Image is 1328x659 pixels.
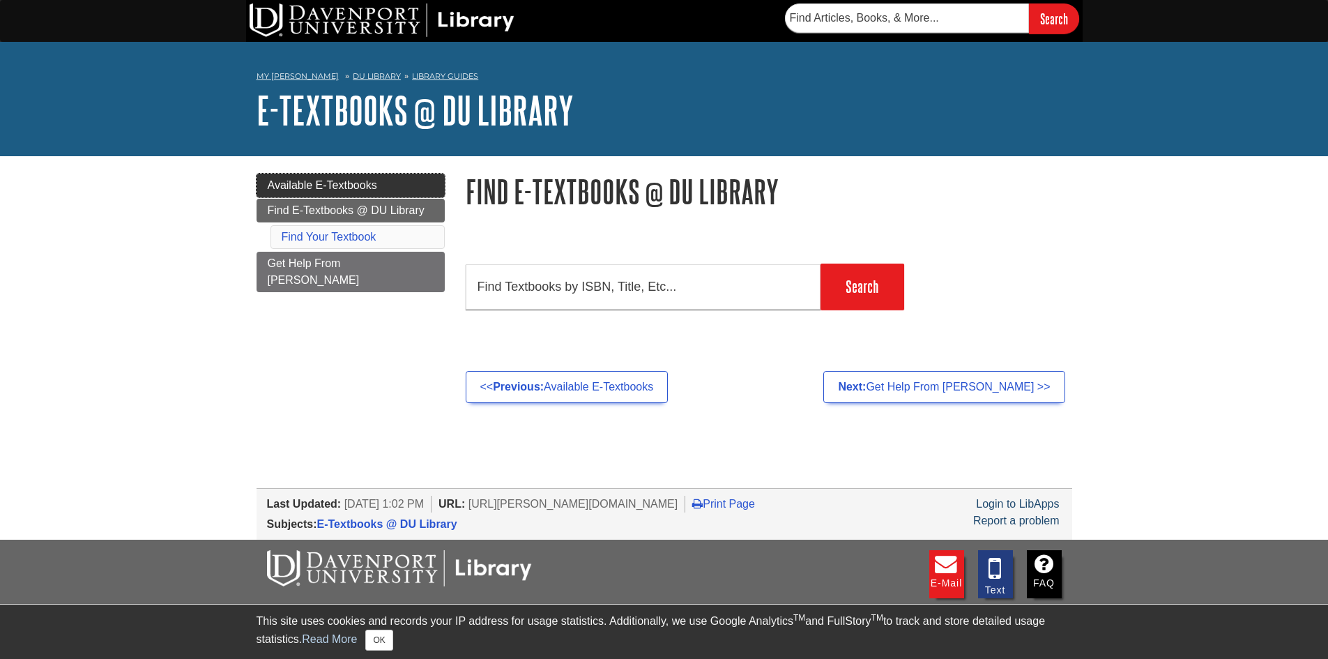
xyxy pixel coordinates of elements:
[821,264,904,310] input: Search
[793,613,805,623] sup: TM
[412,71,478,81] a: Library Guides
[692,498,703,509] i: Print Page
[257,199,445,222] a: Find E-Textbooks @ DU Library
[282,231,376,243] a: Find Your Textbook
[1027,550,1062,598] a: FAQ
[1029,3,1079,33] input: Search
[466,371,669,403] a: <<Previous:Available E-Textbooks
[268,204,425,216] span: Find E-Textbooks @ DU Library
[929,550,964,598] a: E-mail
[268,257,360,286] span: Get Help From [PERSON_NAME]
[978,550,1013,598] a: Text
[692,498,755,510] a: Print Page
[823,371,1064,403] a: Next:Get Help From [PERSON_NAME] >>
[302,633,357,645] a: Read More
[267,498,342,510] span: Last Updated:
[344,498,424,510] span: [DATE] 1:02 PM
[257,174,445,197] a: Available E-Textbooks
[785,3,1029,33] input: Find Articles, Books, & More...
[365,630,392,651] button: Close
[257,70,339,82] a: My [PERSON_NAME]
[785,3,1079,33] form: Searches DU Library's articles, books, and more
[267,550,532,586] img: DU Libraries
[493,381,544,393] strong: Previous:
[317,518,457,530] a: E-Textbooks @ DU Library
[257,67,1072,89] nav: breadcrumb
[268,179,377,191] span: Available E-Textbooks
[838,381,866,393] strong: Next:
[466,264,821,310] input: Find Textbooks by ISBN, Title, Etc...
[871,613,883,623] sup: TM
[466,174,1072,209] h1: Find E-Textbooks @ DU Library
[353,71,401,81] a: DU Library
[257,252,445,292] a: Get Help From [PERSON_NAME]
[250,3,514,37] img: DU Library
[257,613,1072,651] div: This site uses cookies and records your IP address for usage statistics. Additionally, we use Goo...
[257,174,445,292] div: Guide Page Menu
[976,498,1059,510] a: Login to LibApps
[438,498,465,510] span: URL:
[973,515,1060,527] a: Report a problem
[267,518,317,530] span: Subjects:
[468,498,678,510] span: [URL][PERSON_NAME][DOMAIN_NAME]
[257,89,574,132] a: E-Textbooks @ DU Library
